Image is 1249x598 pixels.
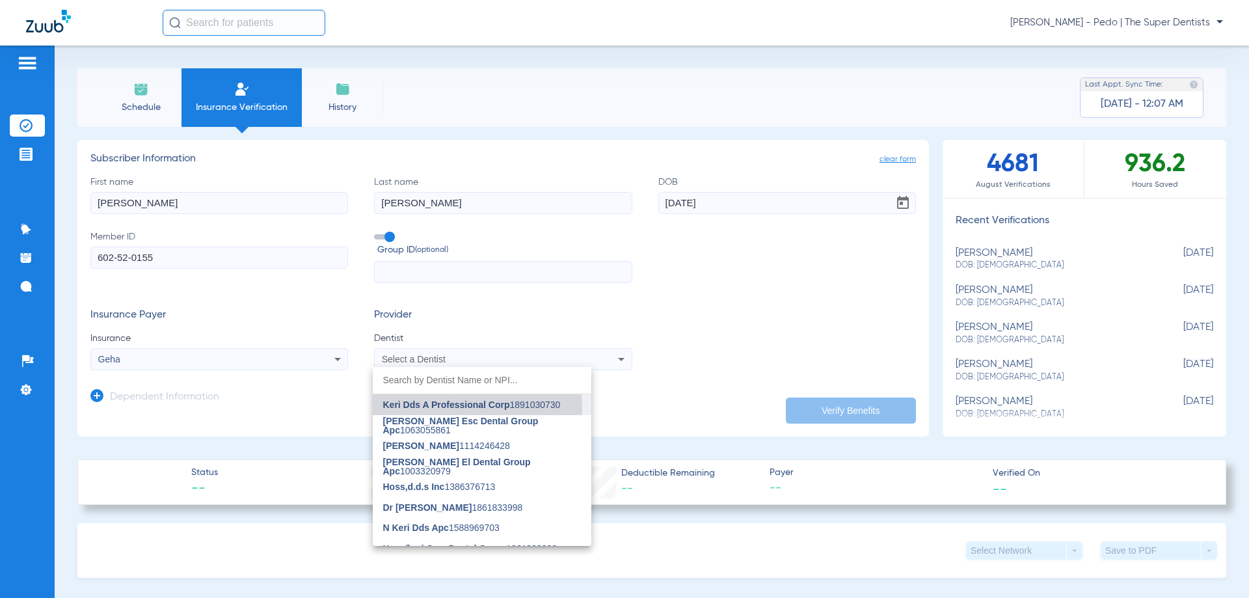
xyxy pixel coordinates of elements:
span: 1114246428 [383,441,510,450]
span: 1588969703 [383,523,500,532]
span: Hoss/keri Cmv Dental Group [383,543,507,554]
span: 1861992323 [383,544,557,553]
iframe: Chat Widget [1184,536,1249,598]
span: [PERSON_NAME] El Dental Group Apc [383,457,531,476]
span: [PERSON_NAME] Esc Dental Group Apc [383,416,539,435]
span: 1386376713 [383,482,496,491]
span: [PERSON_NAME] [383,441,459,451]
span: 1063055861 [383,416,581,435]
span: N Keri Dds Apc [383,523,449,533]
span: 1891030730 [383,400,561,409]
span: Keri Dds A Professional Corp [383,400,510,410]
span: 1861833998 [383,503,523,512]
span: 1003320979 [383,457,581,476]
input: dropdown search [373,367,591,394]
span: Dr [PERSON_NAME] [383,502,472,513]
span: Hoss,d.d.s Inc [383,482,445,492]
